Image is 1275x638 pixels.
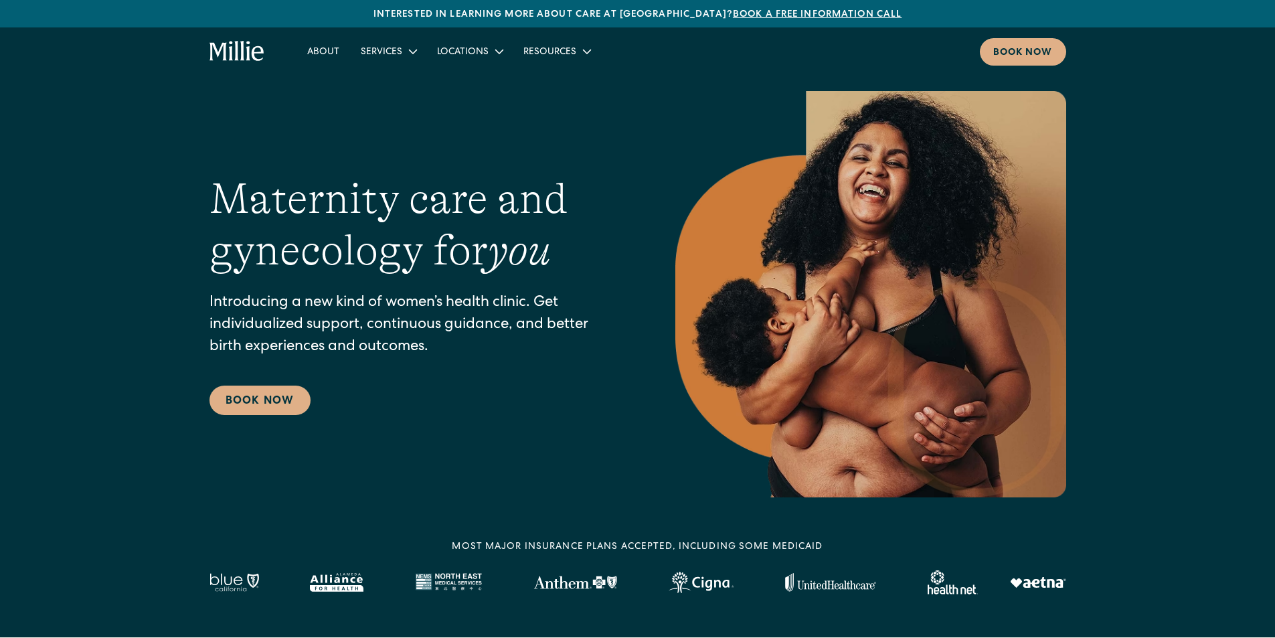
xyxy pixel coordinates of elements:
img: Blue California logo [209,573,259,592]
a: Book now [980,38,1066,66]
div: Locations [437,46,489,60]
img: Smiling mother with her baby in arms, celebrating body positivity and the nurturing bond of postp... [675,91,1066,497]
div: Services [361,46,402,60]
h1: Maternity care and gynecology for [209,173,622,276]
div: Book now [993,46,1053,60]
img: Aetna logo [1010,577,1066,588]
img: Healthnet logo [928,570,978,594]
a: home [209,41,265,62]
img: Cigna logo [669,572,734,593]
img: United Healthcare logo [785,573,876,592]
div: MOST MAJOR INSURANCE PLANS ACCEPTED, INCLUDING some MEDICAID [452,540,823,554]
em: you [488,226,551,274]
div: Resources [513,40,600,62]
a: Book a free information call [733,10,902,19]
img: North East Medical Services logo [415,573,482,592]
p: Introducing a new kind of women’s health clinic. Get individualized support, continuous guidance,... [209,293,622,359]
div: Resources [523,46,576,60]
a: About [296,40,350,62]
img: Alameda Alliance logo [310,573,363,592]
div: Services [350,40,426,62]
a: Book Now [209,386,311,415]
img: Anthem Logo [533,576,617,589]
div: Locations [426,40,513,62]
